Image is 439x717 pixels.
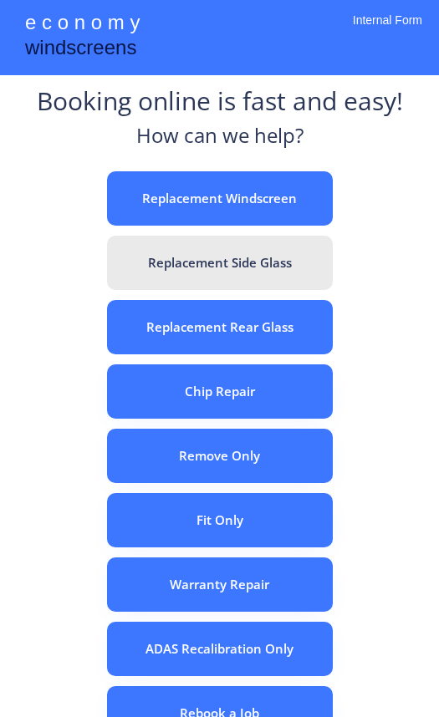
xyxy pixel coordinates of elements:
[107,171,333,226] button: Replacement Windscreen
[107,364,333,419] button: Chip Repair
[107,493,333,547] button: Fit Only
[107,557,333,612] button: Warranty Repair
[353,13,422,50] div: Internal Form
[25,8,140,40] div: e c o n o m y
[136,121,304,159] div: How can we help?
[107,429,333,483] button: Remove Only
[37,84,403,121] div: Booking online is fast and easy!
[107,236,333,290] button: Replacement Side Glass
[107,300,333,354] button: Replacement Rear Glass
[25,33,136,66] div: windscreens
[107,622,333,676] button: ADAS Recalibration Only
